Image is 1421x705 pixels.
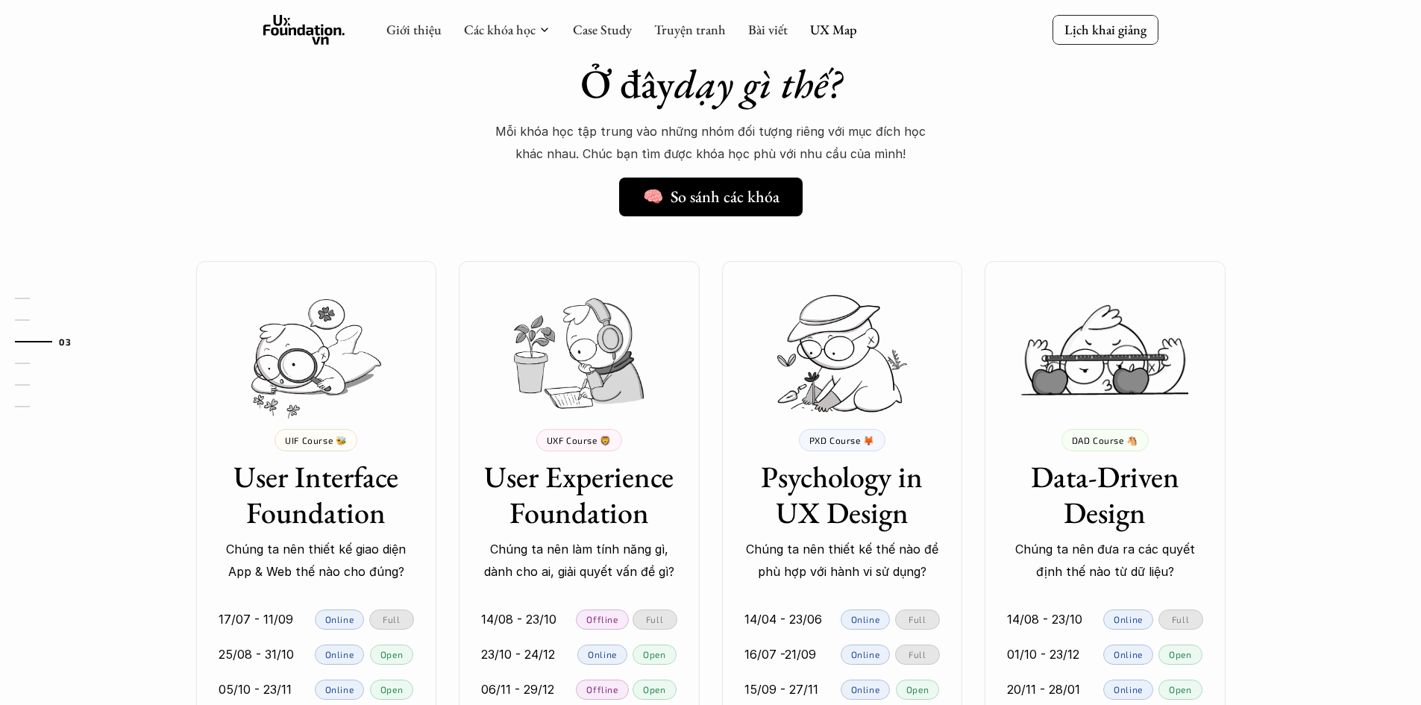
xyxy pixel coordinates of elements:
[481,538,677,583] p: Chúng ta nên làm tính năng gì, dành cho ai, giải quyết vấn đề gì?
[325,684,354,695] p: Online
[744,678,818,701] p: 15/09 - 27/11
[1169,649,1191,659] p: Open
[380,684,403,695] p: Open
[1072,435,1138,445] p: DAD Course 🐴
[909,614,926,624] p: Full
[219,643,294,665] p: 25/08 - 31/10
[219,678,292,701] p: 05/10 - 23/11
[1169,684,1191,695] p: Open
[325,649,354,659] p: Online
[748,21,788,38] a: Bài viết
[851,684,880,695] p: Online
[59,336,71,347] strong: 03
[1007,678,1080,701] p: 20/11 - 28/01
[810,21,857,38] a: UX Map
[1053,15,1158,44] a: Lịch khai giảng
[15,333,86,351] a: 03
[744,538,941,583] p: Chúng ta nên thiết kế thế nào để phù hợp với hành vi sử dụng?
[744,608,822,630] p: 14/04 - 23/06
[219,459,415,530] h3: User Interface Foundation
[481,608,556,630] p: 14/08 - 23/10
[1064,21,1146,38] p: Lịch khai giảng
[481,643,555,665] p: 23/10 - 24/12
[851,649,880,659] p: Online
[1007,608,1082,630] p: 14/08 - 23/10
[380,649,403,659] p: Open
[325,614,354,624] p: Online
[744,643,816,665] p: 16/07 -21/09
[450,60,972,108] h1: Ở đây
[481,459,677,530] h3: User Experience Foundation
[1007,538,1203,583] p: Chúng ta nên đưa ra các quyết định thế nào từ dữ liệu?
[285,435,347,445] p: UIF Course 🐝
[386,21,442,38] a: Giới thiệu
[1114,684,1143,695] p: Online
[586,684,618,695] p: Offline
[481,678,554,701] p: 06/11 - 29/12
[809,435,875,445] p: PXD Course 🦊
[547,435,612,445] p: UXF Course 🦁
[674,57,841,110] em: dạy gì thế?
[487,120,935,166] p: Mỗi khóa học tập trung vào những nhóm đối tượng riêng với mục đích học khác nhau. Chúc bạn tìm đư...
[383,614,400,624] p: Full
[654,21,726,38] a: Truyện tranh
[1172,614,1189,624] p: Full
[1007,459,1203,530] h3: Data-Driven Design
[219,538,415,583] p: Chúng ta nên thiết kế giao diện App & Web thế nào cho đúng?
[219,608,293,630] p: 17/07 - 11/09
[744,459,941,530] h3: Psychology in UX Design
[909,649,926,659] p: Full
[646,614,663,624] p: Full
[643,649,665,659] p: Open
[573,21,632,38] a: Case Study
[1114,649,1143,659] p: Online
[1114,614,1143,624] p: Online
[1007,643,1079,665] p: 01/10 - 23/12
[643,684,665,695] p: Open
[464,21,536,38] a: Các khóa học
[619,178,803,216] a: 🧠 So sánh các khóa
[643,187,779,207] h5: 🧠 So sánh các khóa
[586,614,618,624] p: Offline
[588,649,617,659] p: Online
[906,684,929,695] p: Open
[851,614,880,624] p: Online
